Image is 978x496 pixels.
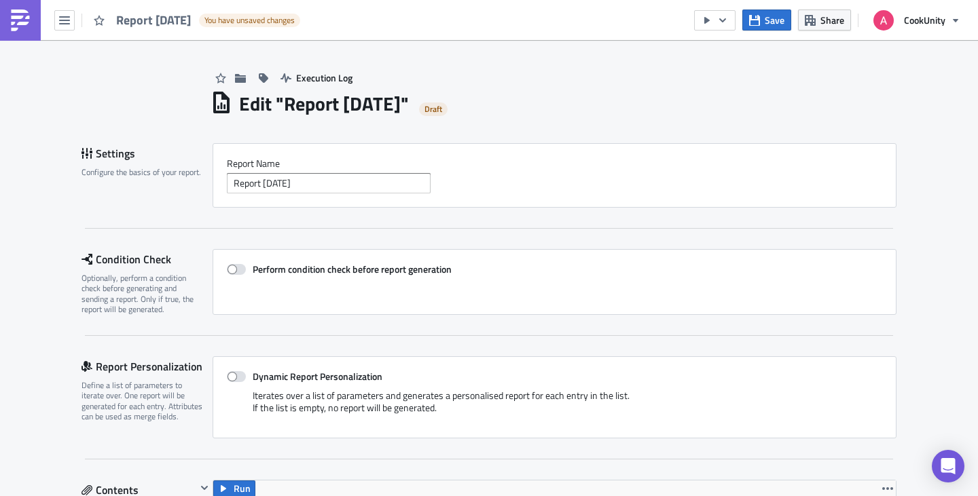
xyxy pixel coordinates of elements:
strong: Perform condition check before report generation [253,262,452,276]
span: Draft [424,104,442,115]
button: Execution Log [274,67,359,88]
span: Save [765,13,784,27]
div: Settings [81,143,213,164]
button: Save [742,9,791,31]
img: PushMetrics [10,9,31,31]
strong: Dynamic Report Personalization [253,369,382,383]
button: Share [798,9,851,31]
button: Hide content [196,480,213,496]
span: Report [DATE] [116,12,192,28]
span: CookUnity [904,13,945,27]
h1: Edit " Report [DATE] " [239,92,409,116]
span: You have unsaved changes [204,15,295,26]
span: Execution Log [296,71,352,85]
label: Report Nam﻿e [227,157,882,170]
div: Configure the basics of your report. [81,167,204,177]
button: CookUnity [865,5,968,35]
div: Report Personalization [81,356,213,377]
img: Avatar [872,9,895,32]
div: Open Intercom Messenger [932,450,964,482]
div: Condition Check [81,249,213,269]
div: Define a list of parameters to iterate over. One report will be generated for each entry. Attribu... [81,380,204,422]
span: Share [820,13,844,27]
div: Optionally, perform a condition check before generating and sending a report. Only if true, the r... [81,273,204,315]
div: Iterates over a list of parameters and generates a personalised report for each entry in the list... [227,389,882,424]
